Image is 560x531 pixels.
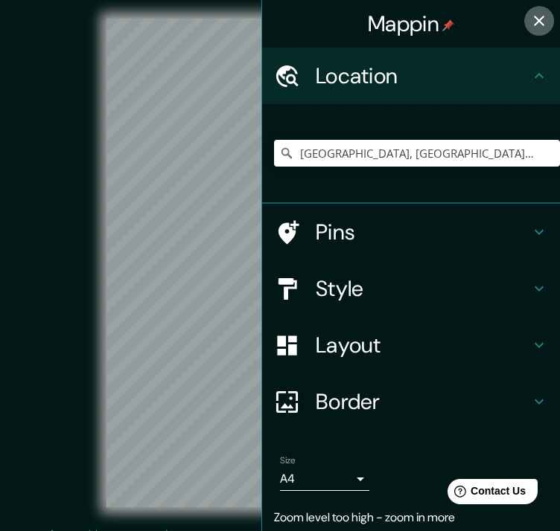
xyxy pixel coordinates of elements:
[316,219,530,245] h4: Pins
[262,48,560,104] div: Location
[442,19,454,31] img: pin-icon.png
[316,275,530,302] h4: Style
[316,332,530,358] h4: Layout
[368,10,454,37] h4: Mappin
[262,373,560,430] div: Border
[316,388,530,415] h4: Border
[262,317,560,373] div: Layout
[106,19,453,507] canvas: Map
[280,467,369,491] div: A4
[262,260,560,317] div: Style
[427,473,544,515] iframe: Help widget launcher
[274,140,560,167] input: Pick your city or area
[280,454,296,467] label: Size
[262,204,560,260] div: Pins
[316,62,530,89] h4: Location
[274,509,548,527] p: Zoom level too high - zoom in more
